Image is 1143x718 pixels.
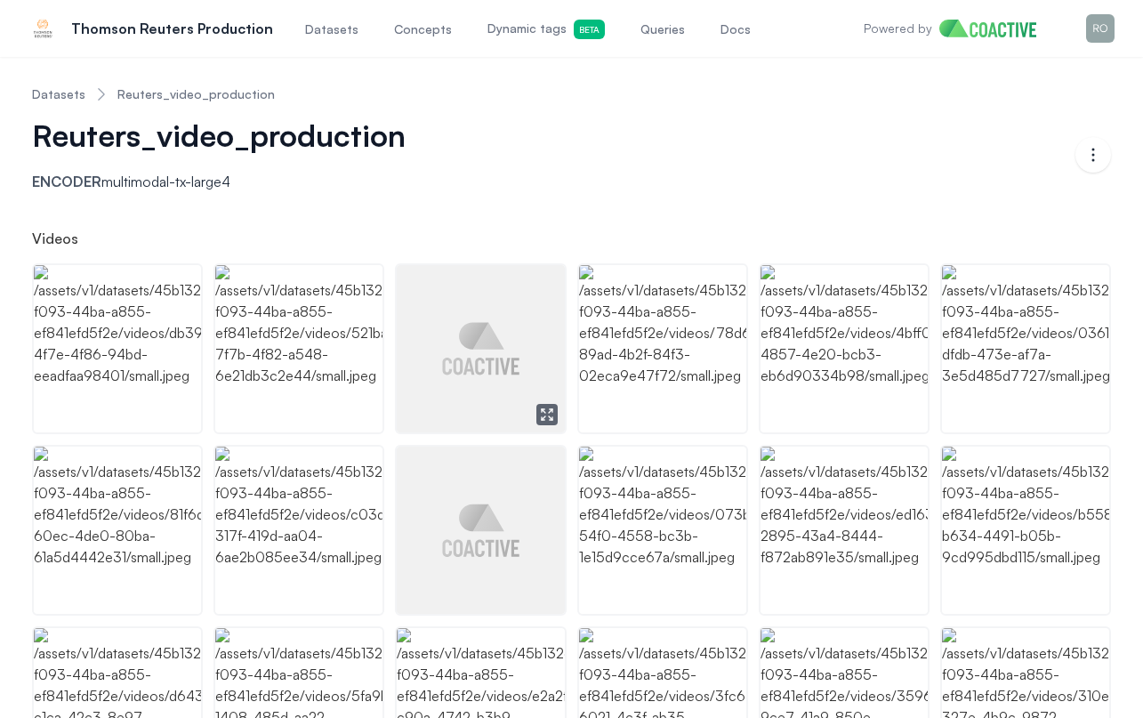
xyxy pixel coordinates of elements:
img: /assets/v1/datasets/45b132d6-f093-44ba-a855-ef841efd5f2e/videos/073bd113-54f0-4558-bc3b-1e15d9cce... [579,447,746,614]
span: Dynamic tags [487,20,605,39]
a: Reuters_video_production [117,85,275,103]
img: /assets/v1/datasets/45b132d6-f093-44ba-a855-ef841efd5f2e/videos/0361f36c-dfdb-473e-af7a-3e5d485d7... [942,265,1109,432]
h2: Videos [32,228,1111,249]
nav: Breadcrumb [32,71,1111,117]
img: /assets/v1/datasets/45b132d6-f093-44ba-a855-ef841efd5f2e/videos/ed163137-2895-43a4-8444-f872ab891... [761,447,928,614]
span: Queries [640,20,685,38]
button: Reuters_video_production [32,117,431,153]
p: Powered by [864,20,932,37]
img: /assets/v1/datasets/45b132d6-f093-44ba-a855-ef841efd5f2e/videos/c03d0655-317f-419d-aa04-6ae2b085e... [215,447,382,614]
img: Menu for the logged in user [1086,14,1115,43]
span: Encoder [32,173,101,190]
img: /assets/v1/datasets/45b132d6-f093-44ba-a855-ef841efd5f2e/videos/4bff0c40-4857-4e20-bcb3-eb6d90334... [761,265,928,432]
p: Thomson Reuters Production [71,18,273,39]
span: Concepts [394,20,452,38]
span: Datasets [305,20,358,38]
p: multimodal-tx-large4 [32,171,445,192]
span: Beta [574,20,605,39]
img: /assets/v1/datasets/45b132d6-f093-44ba-a855-ef841efd5f2e/videos/78d65d1d-89ad-4b2f-84f3-02eca9e47... [579,265,746,432]
img: /assets/v1/datasets/45b132d6-f093-44ba-a855-ef841efd5f2e/videos/b558da35-b634-4491-b05b-9cd995dbd... [942,447,1109,614]
img: Home [939,20,1050,37]
img: /assets/v1/datasets/45b132d6-f093-44ba-a855-ef841efd5f2e/videos/0344f5a3-5aad-494f-8e84-2e655472a... [397,265,564,432]
img: /assets/v1/datasets/45b132d6-f093-44ba-a855-ef841efd5f2e/videos/b543a23f-b769-456d-be48-5492985ee... [397,447,564,614]
span: Reuters_video_production [32,117,406,153]
img: /assets/v1/datasets/45b132d6-f093-44ba-a855-ef841efd5f2e/videos/db398870-4f7e-4f86-94bd-eeadfaa98... [34,265,201,432]
img: /assets/v1/datasets/45b132d6-f093-44ba-a855-ef841efd5f2e/videos/521bad11-7f7b-4f82-a548-6e21db3c2... [215,265,382,432]
a: Datasets [32,85,85,103]
img: /assets/v1/datasets/45b132d6-f093-44ba-a855-ef841efd5f2e/videos/81f6db76-60ec-4de0-80ba-61a5d4442... [34,447,201,614]
img: Thomson Reuters Production [28,14,57,43]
